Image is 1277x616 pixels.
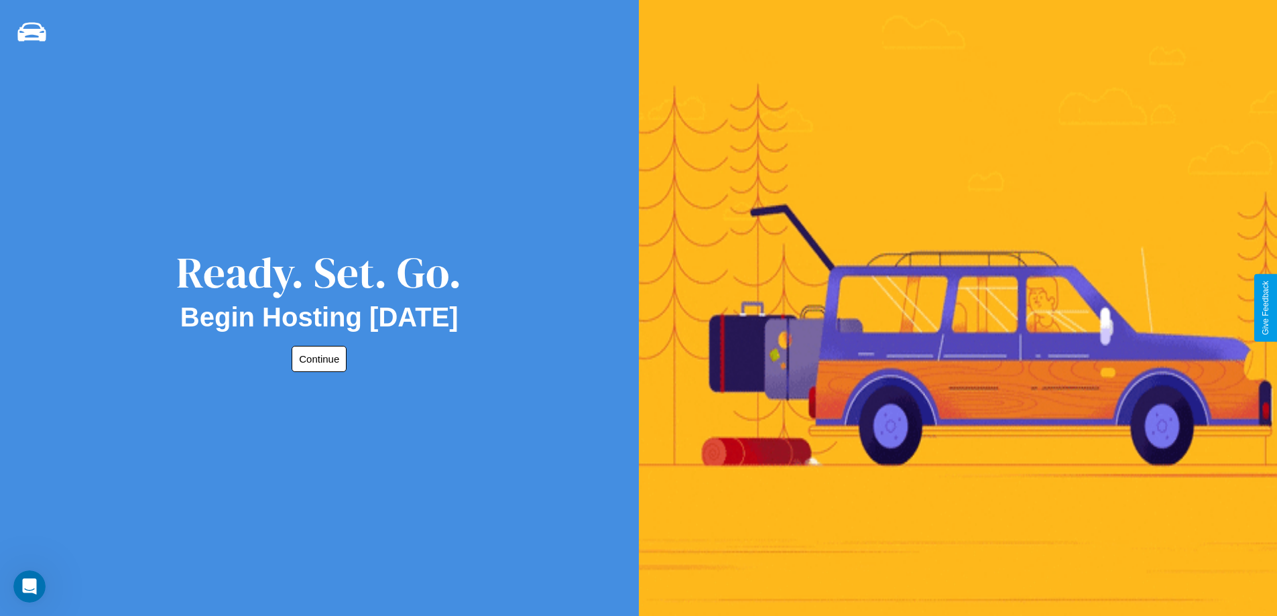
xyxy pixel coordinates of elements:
h2: Begin Hosting [DATE] [180,302,459,332]
div: Ready. Set. Go. [176,243,462,302]
button: Continue [292,346,347,372]
div: Give Feedback [1261,281,1270,335]
iframe: Intercom live chat [13,570,46,603]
